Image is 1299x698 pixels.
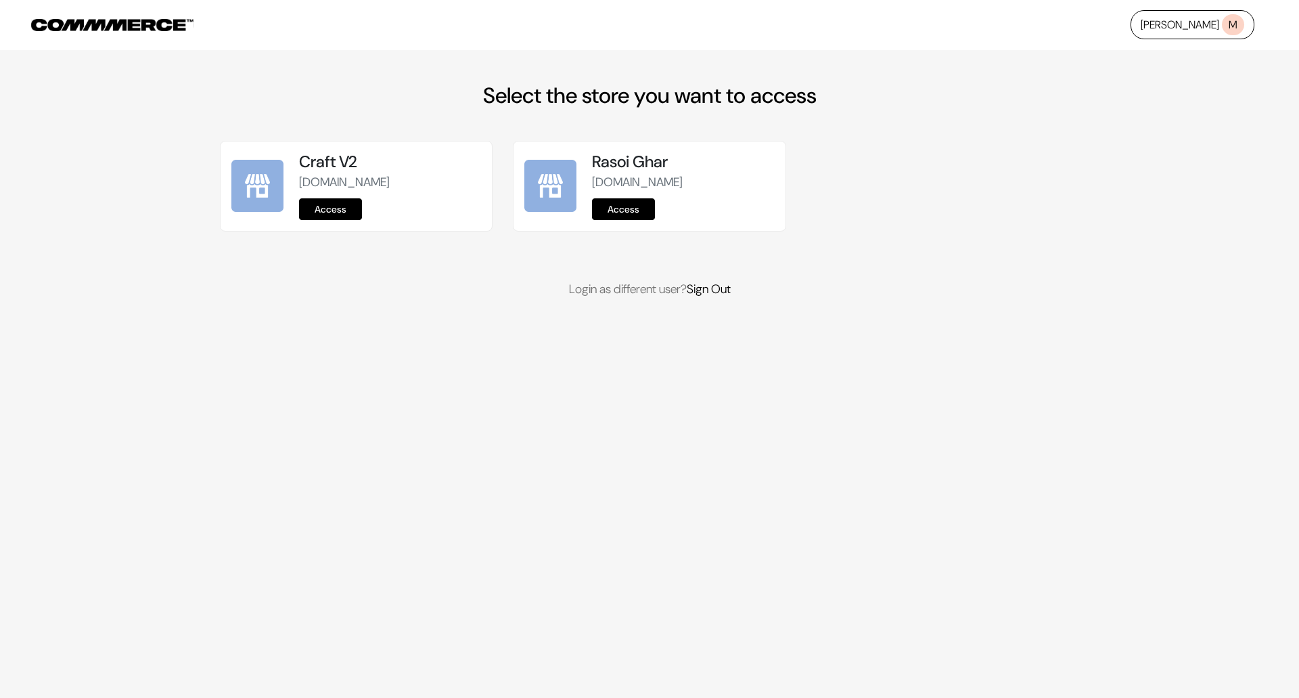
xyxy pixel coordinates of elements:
p: Login as different user? [220,280,1079,299]
img: COMMMERCE [31,19,193,31]
a: [PERSON_NAME]M [1131,10,1254,39]
h2: Select the store you want to access [220,83,1079,108]
span: M [1222,14,1244,35]
a: Access [299,198,362,220]
h5: Rasoi Ghar [592,152,774,172]
a: Sign Out [687,281,731,297]
p: [DOMAIN_NAME] [299,173,481,192]
h5: Craft V2 [299,152,481,172]
a: Access [592,198,655,220]
p: [DOMAIN_NAME] [592,173,774,192]
img: Craft V2 [231,160,283,212]
img: Rasoi Ghar [524,160,576,212]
